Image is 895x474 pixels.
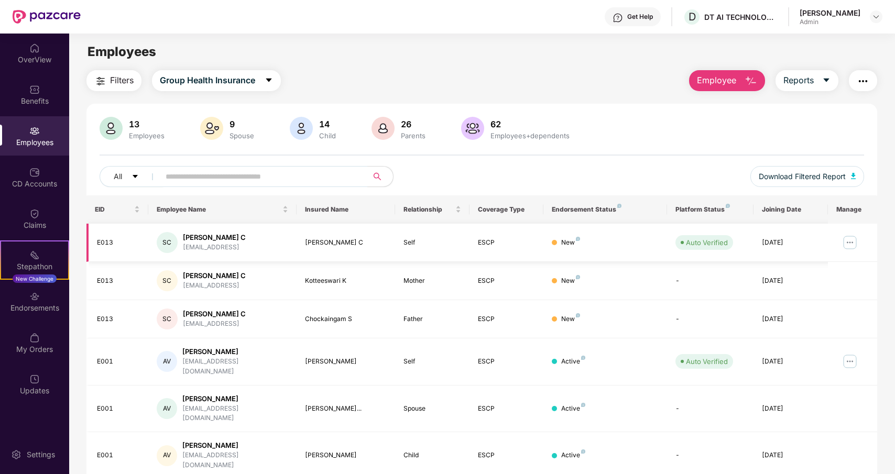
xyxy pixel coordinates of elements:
div: Employees+dependents [488,131,572,140]
div: Child [403,450,461,460]
img: svg+xml;base64,PHN2ZyBpZD0iQ0RfQWNjb3VudHMiIGRhdGEtbmFtZT0iQ0QgQWNjb3VudHMiIHhtbG5zPSJodHRwOi8vd3... [29,167,40,178]
th: Insured Name [297,195,396,224]
div: 13 [127,119,167,129]
div: [EMAIL_ADDRESS] [183,242,246,252]
div: Get Help [627,13,653,21]
div: ESCP [478,314,536,324]
div: Platform Status [675,205,745,214]
img: svg+xml;base64,PHN2ZyB4bWxucz0iaHR0cDovL3d3dy53My5vcmcvMjAwMC9zdmciIHdpZHRoPSI4IiBoZWlnaHQ9IjgiIH... [617,204,621,208]
th: Relationship [395,195,470,224]
div: Active [561,357,585,367]
span: All [114,171,122,182]
img: svg+xml;base64,PHN2ZyB4bWxucz0iaHR0cDovL3d3dy53My5vcmcvMjAwMC9zdmciIHdpZHRoPSI4IiBoZWlnaHQ9IjgiIH... [576,275,580,279]
div: [DATE] [762,238,820,248]
span: Group Health Insurance [160,74,255,87]
div: [DATE] [762,404,820,414]
div: [PERSON_NAME] [305,357,387,367]
th: Joining Date [754,195,828,224]
img: svg+xml;base64,PHN2ZyB4bWxucz0iaHR0cDovL3d3dy53My5vcmcvMjAwMC9zdmciIHdpZHRoPSI4IiBoZWlnaHQ9IjgiIH... [581,356,585,360]
div: [DATE] [762,276,820,286]
div: New [561,314,580,324]
span: Download Filtered Report [759,171,846,182]
div: [EMAIL_ADDRESS][DOMAIN_NAME] [182,450,288,470]
div: Employees [127,131,167,140]
span: caret-down [132,173,139,181]
div: New [561,276,580,286]
img: svg+xml;base64,PHN2ZyB4bWxucz0iaHR0cDovL3d3dy53My5vcmcvMjAwMC9zdmciIHhtbG5zOnhsaW5rPSJodHRwOi8vd3... [745,75,757,87]
div: E013 [97,314,140,324]
div: E001 [97,450,140,460]
th: Manage [828,195,877,224]
div: ESCP [478,276,536,286]
td: - [667,300,754,338]
div: 26 [399,119,428,129]
div: Parents [399,131,428,140]
img: svg+xml;base64,PHN2ZyB4bWxucz0iaHR0cDovL3d3dy53My5vcmcvMjAwMC9zdmciIHhtbG5zOnhsaW5rPSJodHRwOi8vd3... [372,117,395,140]
div: New Challenge [13,274,57,283]
img: manageButton [842,353,858,370]
span: Reports [783,74,814,87]
div: Mother [403,276,461,286]
div: ESCP [478,404,536,414]
div: 14 [317,119,338,129]
img: svg+xml;base64,PHN2ZyBpZD0iQmVuZWZpdHMiIHhtbG5zPSJodHRwOi8vd3d3LnczLm9yZy8yMDAwL3N2ZyIgd2lkdGg9Ij... [29,84,40,95]
img: svg+xml;base64,PHN2ZyB4bWxucz0iaHR0cDovL3d3dy53My5vcmcvMjAwMC9zdmciIHdpZHRoPSIyMSIgaGVpZ2h0PSIyMC... [29,250,40,260]
div: [PERSON_NAME] C [183,233,246,242]
div: [EMAIL_ADDRESS][DOMAIN_NAME] [182,404,288,424]
div: AV [157,445,177,466]
button: search [367,166,394,187]
div: Spouse [227,131,256,140]
img: svg+xml;base64,PHN2ZyBpZD0iRHJvcGRvd24tMzJ4MzIiIHhtbG5zPSJodHRwOi8vd3d3LnczLm9yZy8yMDAwL3N2ZyIgd2... [872,13,880,21]
button: Filters [86,70,141,91]
img: svg+xml;base64,PHN2ZyBpZD0iSGVscC0zMngzMiIgeG1sbnM9Imh0dHA6Ly93d3cudzMub3JnLzIwMDAvc3ZnIiB3aWR0aD... [613,13,623,23]
button: Download Filtered Report [750,166,865,187]
img: svg+xml;base64,PHN2ZyBpZD0iRW1wbG95ZWVzIiB4bWxucz0iaHR0cDovL3d3dy53My5vcmcvMjAwMC9zdmciIHdpZHRoPS... [29,126,40,136]
img: svg+xml;base64,PHN2ZyB4bWxucz0iaHR0cDovL3d3dy53My5vcmcvMjAwMC9zdmciIHhtbG5zOnhsaW5rPSJodHRwOi8vd3... [100,117,123,140]
div: DT AI TECHNOLOGIES PRIVATE LIMITED [704,12,778,22]
img: svg+xml;base64,PHN2ZyB4bWxucz0iaHR0cDovL3d3dy53My5vcmcvMjAwMC9zdmciIHhtbG5zOnhsaW5rPSJodHRwOi8vd3... [851,173,856,179]
th: Employee Name [148,195,297,224]
span: Employee [697,74,736,87]
div: [PERSON_NAME] C [183,309,246,319]
div: Auto Verified [686,237,728,248]
img: manageButton [842,234,858,251]
div: Kotteeswari K [305,276,387,286]
span: search [367,172,388,181]
div: Chockaingam S [305,314,387,324]
div: [PERSON_NAME] [182,394,288,404]
div: 9 [227,119,256,129]
th: Coverage Type [470,195,544,224]
div: Stepathon [1,261,68,272]
span: caret-down [822,76,831,85]
img: svg+xml;base64,PHN2ZyB4bWxucz0iaHR0cDovL3d3dy53My5vcmcvMjAwMC9zdmciIHdpZHRoPSI4IiBoZWlnaHQ9IjgiIH... [726,204,730,208]
div: Father [403,314,461,324]
img: svg+xml;base64,PHN2ZyB4bWxucz0iaHR0cDovL3d3dy53My5vcmcvMjAwMC9zdmciIHhtbG5zOnhsaW5rPSJodHRwOi8vd3... [461,117,484,140]
div: E013 [97,238,140,248]
div: [PERSON_NAME] [305,450,387,460]
div: AV [157,398,177,419]
span: Employees [88,44,156,59]
span: Filters [110,74,134,87]
button: Reportscaret-down [776,70,838,91]
div: SC [157,308,178,329]
div: ESCP [478,450,536,460]
div: [PERSON_NAME]... [305,404,387,414]
div: Admin [800,18,860,26]
div: Endorsement Status [552,205,659,214]
img: svg+xml;base64,PHN2ZyBpZD0iU2V0dGluZy0yMHgyMCIgeG1sbnM9Imh0dHA6Ly93d3cudzMub3JnLzIwMDAvc3ZnIiB3aW... [11,449,21,460]
div: SC [157,232,178,253]
span: caret-down [265,76,273,85]
img: svg+xml;base64,PHN2ZyBpZD0iQ2xhaW0iIHhtbG5zPSJodHRwOi8vd3d3LnczLm9yZy8yMDAwL3N2ZyIgd2lkdGg9IjIwIi... [29,208,40,219]
img: svg+xml;base64,PHN2ZyB4bWxucz0iaHR0cDovL3d3dy53My5vcmcvMjAwMC9zdmciIHhtbG5zOnhsaW5rPSJodHRwOi8vd3... [200,117,223,140]
button: Employee [689,70,765,91]
img: svg+xml;base64,PHN2ZyB4bWxucz0iaHR0cDovL3d3dy53My5vcmcvMjAwMC9zdmciIHdpZHRoPSIyNCIgaGVpZ2h0PSIyNC... [857,75,869,87]
div: Active [561,404,585,414]
img: svg+xml;base64,PHN2ZyBpZD0iSG9tZSIgeG1sbnM9Imh0dHA6Ly93d3cudzMub3JnLzIwMDAvc3ZnIiB3aWR0aD0iMjAiIG... [29,43,40,53]
img: svg+xml;base64,PHN2ZyB4bWxucz0iaHR0cDovL3d3dy53My5vcmcvMjAwMC9zdmciIHdpZHRoPSIyNCIgaGVpZ2h0PSIyNC... [94,75,107,87]
img: svg+xml;base64,PHN2ZyBpZD0iTXlfT3JkZXJzIiBkYXRhLW5hbWU9Ik15IE9yZGVycyIgeG1sbnM9Imh0dHA6Ly93d3cudz... [29,333,40,343]
div: [EMAIL_ADDRESS][DOMAIN_NAME] [182,357,288,377]
div: Auto Verified [686,356,728,367]
div: E001 [97,357,140,367]
img: svg+xml;base64,PHN2ZyB4bWxucz0iaHR0cDovL3d3dy53My5vcmcvMjAwMC9zdmciIHdpZHRoPSI4IiBoZWlnaHQ9IjgiIH... [581,403,585,407]
div: [EMAIL_ADDRESS] [183,281,246,291]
